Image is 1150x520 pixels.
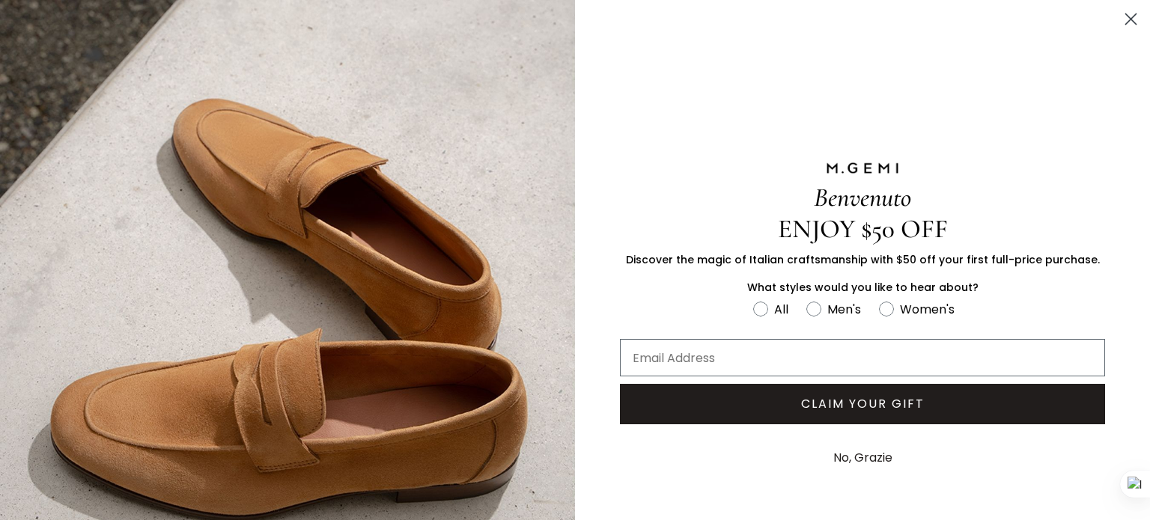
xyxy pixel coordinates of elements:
[778,213,948,245] span: ENJOY $50 OFF
[626,252,1100,267] span: Discover the magic of Italian craftsmanship with $50 off your first full-price purchase.
[814,182,911,213] span: Benvenuto
[620,339,1105,376] input: Email Address
[900,300,955,319] div: Women's
[1118,6,1144,32] button: Close dialog
[827,300,861,319] div: Men's
[825,162,900,175] img: M.GEMI
[747,280,979,295] span: What styles would you like to hear about?
[826,439,900,477] button: No, Grazie
[774,300,788,319] div: All
[620,384,1105,424] button: CLAIM YOUR GIFT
